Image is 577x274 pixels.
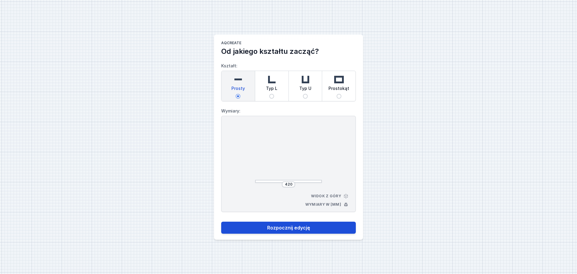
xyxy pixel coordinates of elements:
[299,73,311,85] img: u-shaped.svg
[221,47,356,56] h2: Od jakiego kształtu zacząć?
[284,182,293,187] input: Wymiar [mm]
[236,94,240,99] input: Prosty
[221,61,356,101] label: Kształt:
[303,94,308,99] input: Typ U
[333,73,345,85] img: rectangle.svg
[231,85,245,94] span: Prosty
[221,106,356,116] label: Wymiary:
[337,94,341,99] input: Prostokąt
[299,85,311,94] span: Typ U
[232,73,244,85] img: straight.svg
[221,41,356,47] h1: AQcreate
[269,94,274,99] input: Typ L
[266,85,277,94] span: Typ L
[328,85,349,94] span: Prostokąt
[221,222,356,234] button: Rozpocznij edycję
[266,73,278,85] img: l-shaped.svg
